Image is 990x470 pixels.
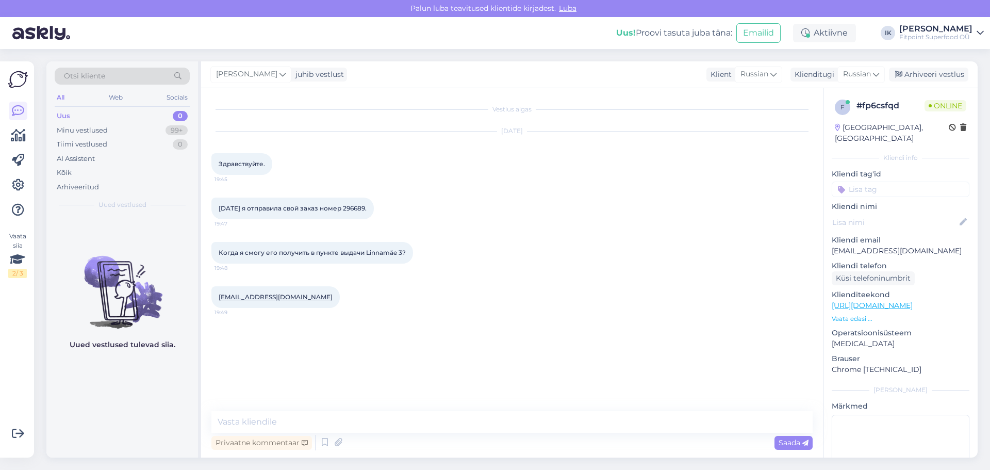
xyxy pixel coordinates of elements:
[216,69,277,80] span: [PERSON_NAME]
[790,69,834,80] div: Klienditugi
[211,436,312,450] div: Privaatne kommentaar
[840,103,845,111] span: f
[832,289,969,300] p: Klienditeekond
[832,328,969,338] p: Operatsioonisüsteem
[57,154,95,164] div: AI Assistent
[8,70,28,89] img: Askly Logo
[835,122,949,144] div: [GEOGRAPHIC_DATA], [GEOGRAPHIC_DATA]
[219,249,406,256] span: Когда я смогу его получить в пункте выдачи Linnamäe 3?
[843,69,871,80] span: Russian
[219,204,367,212] span: [DATE] я отправила свой заказ номер 296689.
[925,100,966,111] span: Online
[832,353,969,364] p: Brauser
[899,25,972,33] div: [PERSON_NAME]
[211,126,813,136] div: [DATE]
[214,175,253,183] span: 19:45
[793,24,856,42] div: Aktiivne
[70,339,175,350] p: Uued vestlused tulevad siia.
[832,301,913,310] a: [URL][DOMAIN_NAME]
[211,105,813,114] div: Vestlus algas
[556,4,580,13] span: Luba
[832,182,969,197] input: Lisa tag
[64,71,105,82] span: Otsi kliente
[899,33,972,41] div: Fitpoint Superfood OÜ
[779,438,808,447] span: Saada
[616,28,636,38] b: Uus!
[881,26,895,40] div: IK
[832,385,969,395] div: [PERSON_NAME]
[8,269,27,278] div: 2 / 3
[173,111,188,121] div: 0
[214,220,253,228] span: 19:47
[55,91,67,104] div: All
[832,338,969,349] p: [MEDICAL_DATA]
[616,27,732,39] div: Proovi tasuta juba täna:
[832,217,958,228] input: Lisa nimi
[57,111,70,121] div: Uus
[832,169,969,180] p: Kliendi tag'id
[173,139,188,150] div: 0
[899,25,984,41] a: [PERSON_NAME]Fitpoint Superfood OÜ
[832,235,969,246] p: Kliendi email
[740,69,768,80] span: Russian
[832,401,969,412] p: Märkmed
[57,139,107,150] div: Tiimi vestlused
[46,237,198,330] img: No chats
[832,261,969,271] p: Kliendi telefon
[706,69,732,80] div: Klient
[219,293,333,301] a: [EMAIL_ADDRESS][DOMAIN_NAME]
[98,200,146,209] span: Uued vestlused
[164,91,190,104] div: Socials
[856,100,925,112] div: # fp6csfqd
[736,23,781,43] button: Emailid
[832,201,969,212] p: Kliendi nimi
[832,246,969,256] p: [EMAIL_ADDRESS][DOMAIN_NAME]
[219,160,265,168] span: Здравствуйте.
[57,125,108,136] div: Minu vestlused
[57,182,99,192] div: Arhiveeritud
[889,68,968,82] div: Arhiveeri vestlus
[214,264,253,272] span: 19:48
[832,153,969,163] div: Kliendi info
[214,309,253,316] span: 19:49
[832,271,915,285] div: Küsi telefoninumbrit
[166,125,188,136] div: 99+
[8,232,27,278] div: Vaata siia
[291,69,344,80] div: juhib vestlust
[107,91,125,104] div: Web
[832,314,969,323] p: Vaata edasi ...
[832,364,969,375] p: Chrome [TECHNICAL_ID]
[57,168,72,178] div: Kõik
